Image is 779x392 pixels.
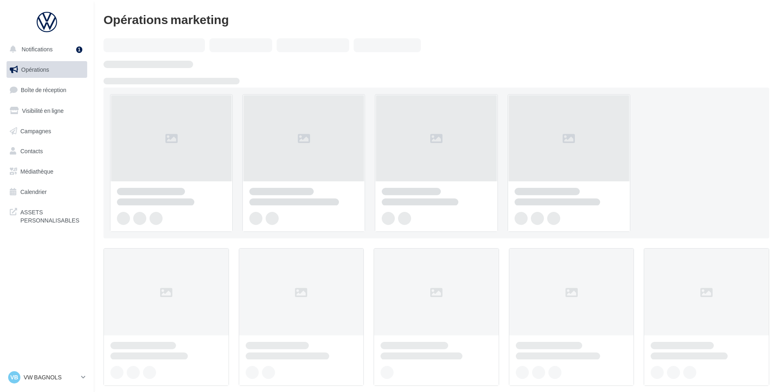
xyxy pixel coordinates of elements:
div: Opérations marketing [103,13,769,25]
span: ASSETS PERSONNALISABLES [20,207,84,224]
span: Contacts [20,148,43,154]
span: Boîte de réception [21,86,66,93]
span: Médiathèque [20,168,53,175]
a: Boîte de réception [5,81,89,99]
button: Notifications 1 [5,41,86,58]
a: Médiathèque [5,163,89,180]
a: Visibilité en ligne [5,102,89,119]
a: Campagnes [5,123,89,140]
a: VB VW BAGNOLS [7,370,87,385]
span: Campagnes [20,127,51,134]
span: Visibilité en ligne [22,107,64,114]
span: Notifications [22,46,53,53]
div: 1 [76,46,82,53]
a: ASSETS PERSONNALISABLES [5,203,89,227]
a: Opérations [5,61,89,78]
p: VW BAGNOLS [24,373,78,381]
a: Calendrier [5,183,89,200]
span: VB [10,373,18,381]
a: Contacts [5,143,89,160]
span: Opérations [21,66,49,73]
span: Calendrier [20,188,47,195]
